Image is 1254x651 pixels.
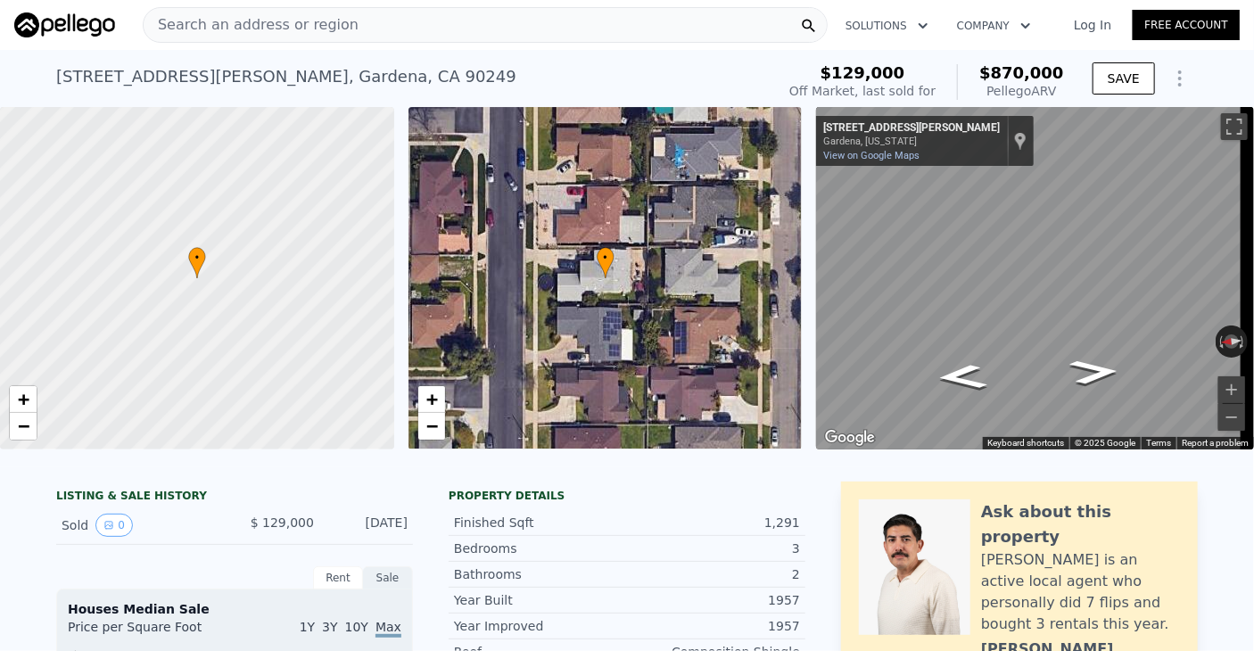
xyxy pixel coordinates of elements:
span: + [18,388,29,410]
div: Bedrooms [454,540,627,557]
a: Zoom in [418,386,445,413]
span: − [425,415,437,437]
div: Property details [449,489,805,503]
span: $ 129,000 [251,515,314,530]
a: Open this area in Google Maps (opens a new window) [821,426,879,449]
div: 1,291 [627,514,800,532]
div: Finished Sqft [454,514,627,532]
div: Bathrooms [454,565,627,583]
span: $129,000 [821,63,905,82]
button: Show Options [1162,61,1198,96]
a: View on Google Maps [823,150,920,161]
span: − [18,415,29,437]
button: Rotate clockwise [1239,325,1249,358]
img: Pellego [14,12,115,37]
div: Year Improved [454,617,627,635]
div: LISTING & SALE HISTORY [56,489,413,507]
button: SAVE [1093,62,1155,95]
div: 1957 [627,591,800,609]
span: 3Y [322,620,337,634]
a: Log In [1052,16,1133,34]
span: Search an address or region [144,14,359,36]
button: Solutions [831,10,943,42]
span: • [597,250,615,266]
span: • [188,250,206,266]
button: Company [943,10,1045,42]
button: Reset the view [1215,334,1248,350]
a: Terms (opens in new tab) [1146,438,1171,448]
div: Map [816,107,1254,449]
div: [PERSON_NAME] is an active local agent who personally did 7 flips and bought 3 rentals this year. [981,549,1180,635]
div: 1957 [627,617,800,635]
div: • [597,247,615,278]
span: 1Y [300,620,315,634]
button: Zoom out [1218,404,1245,431]
div: 3 [627,540,800,557]
a: Zoom out [418,413,445,440]
div: Pellego ARV [979,82,1064,100]
div: Sold [62,514,220,537]
button: Zoom in [1218,376,1245,403]
a: Zoom out [10,413,37,440]
div: Houses Median Sale [68,600,401,618]
div: Off Market, last sold for [789,82,936,100]
div: Year Built [454,591,627,609]
span: Max [375,620,401,638]
a: Show location on map [1014,131,1027,151]
span: + [425,388,437,410]
div: Ask about this property [981,499,1180,549]
button: Toggle fullscreen view [1221,113,1248,140]
div: Rent [313,566,363,589]
a: Free Account [1133,10,1240,40]
div: Gardena, [US_STATE] [823,136,1000,147]
a: Zoom in [10,386,37,413]
path: Go North, Ardath Ave [916,358,1010,395]
span: 10Y [345,620,368,634]
div: Price per Square Foot [68,618,235,647]
div: Street View [816,107,1254,449]
a: Report a problem [1182,438,1249,448]
button: View historical data [95,514,133,537]
div: 2 [627,565,800,583]
span: © 2025 Google [1075,438,1135,448]
path: Go South, Ardath Ave [1049,354,1141,391]
div: [DATE] [328,514,408,537]
div: • [188,247,206,278]
div: Sale [363,566,413,589]
div: [STREET_ADDRESS][PERSON_NAME] , Gardena , CA 90249 [56,64,516,89]
span: $870,000 [979,63,1064,82]
img: Google [821,426,879,449]
button: Keyboard shortcuts [987,437,1064,449]
button: Rotate counterclockwise [1216,325,1225,358]
div: [STREET_ADDRESS][PERSON_NAME] [823,121,1000,136]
